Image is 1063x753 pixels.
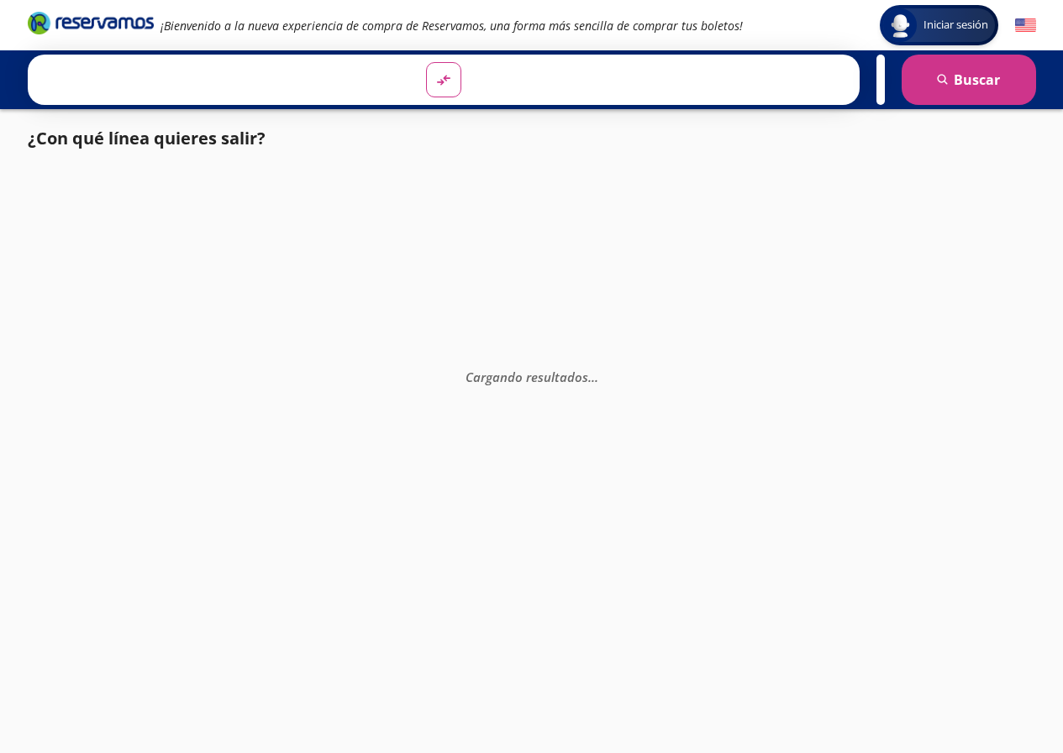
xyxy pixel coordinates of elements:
[592,368,595,384] span: .
[28,10,154,40] a: Brand Logo
[466,368,598,384] em: Cargando resultados
[28,126,266,151] p: ¿Con qué línea quieres salir?
[902,55,1036,105] button: Buscar
[1015,15,1036,36] button: English
[161,18,743,34] em: ¡Bienvenido a la nueva experiencia de compra de Reservamos, una forma más sencilla de comprar tus...
[588,368,592,384] span: .
[28,10,154,35] i: Brand Logo
[595,368,598,384] span: .
[917,17,995,34] span: Iniciar sesión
